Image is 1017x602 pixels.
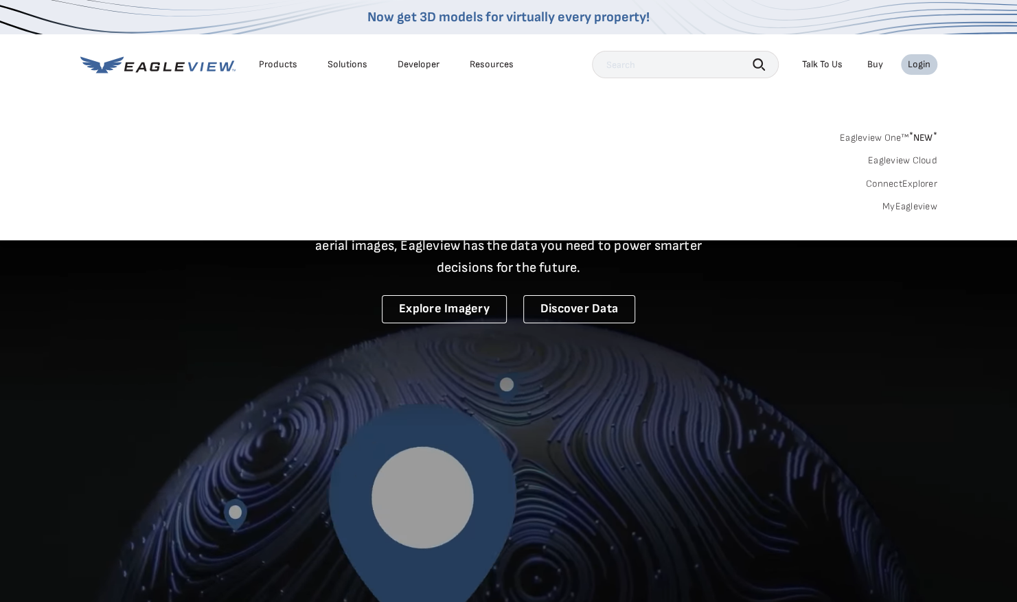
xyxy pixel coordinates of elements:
[908,58,930,71] div: Login
[328,58,367,71] div: Solutions
[382,295,507,323] a: Explore Imagery
[802,58,843,71] div: Talk To Us
[259,58,297,71] div: Products
[592,51,779,78] input: Search
[299,213,719,279] p: A new era starts here. Built on more than 3.5 billion high-resolution aerial images, Eagleview ha...
[523,295,635,323] a: Discover Data
[867,58,883,71] a: Buy
[866,178,937,190] a: ConnectExplorer
[470,58,514,71] div: Resources
[882,200,937,213] a: MyEagleview
[367,9,650,25] a: Now get 3D models for virtually every property!
[840,128,937,143] a: Eagleview One™*NEW*
[909,132,937,143] span: NEW
[398,58,439,71] a: Developer
[868,154,937,167] a: Eagleview Cloud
